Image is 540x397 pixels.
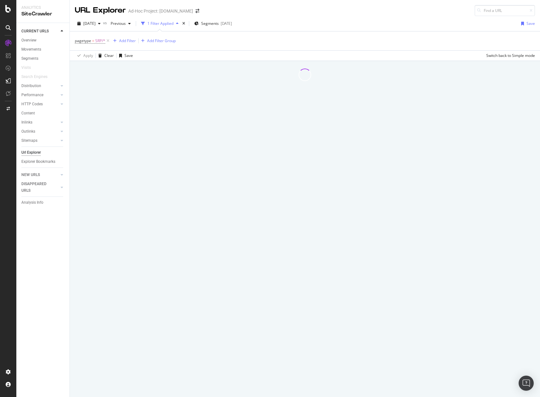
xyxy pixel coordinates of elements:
[111,37,136,45] button: Add Filter
[21,101,43,108] div: HTTP Codes
[108,19,133,29] button: Previous
[21,137,59,144] a: Sitemaps
[475,5,535,16] input: Find a URL
[119,38,136,43] div: Add Filter
[21,149,41,156] div: Url Explorer
[21,149,65,156] a: Url Explorer
[21,137,37,144] div: Sitemaps
[104,53,114,58] div: Clear
[21,83,59,89] a: Distribution
[21,128,35,135] div: Outlinks
[519,376,534,391] div: Open Intercom Messenger
[75,5,126,16] div: URL Explorer
[21,158,55,165] div: Explorer Bookmarks
[21,28,49,35] div: CURRENT URLS
[21,55,38,62] div: Segments
[21,110,65,117] a: Content
[221,21,232,26] div: [DATE]
[21,5,64,10] div: Analytics
[21,83,41,89] div: Distribution
[21,64,37,71] a: Visits
[21,37,36,44] div: Overview
[83,53,93,58] div: Apply
[83,21,96,26] span: 2025 Aug. 22nd
[21,101,59,108] a: HTTP Codes
[21,92,59,98] a: Performance
[21,172,59,178] a: NEW URLS
[117,51,133,61] button: Save
[21,110,35,117] div: Content
[21,74,54,80] a: Search Engines
[486,53,535,58] div: Switch back to Simple mode
[21,46,41,53] div: Movements
[21,55,65,62] a: Segments
[92,38,94,43] span: =
[147,21,174,26] div: 1 Filter Applied
[201,21,219,26] span: Segments
[526,21,535,26] div: Save
[196,9,199,13] div: arrow-right-arrow-left
[21,74,47,80] div: Search Engines
[75,51,93,61] button: Apply
[484,51,535,61] button: Switch back to Simple mode
[181,20,186,27] div: times
[95,36,105,45] span: SRP/*
[21,119,59,126] a: Inlinks
[103,20,108,25] span: vs
[21,158,65,165] a: Explorer Bookmarks
[21,181,59,194] a: DISAPPEARED URLS
[21,119,32,126] div: Inlinks
[75,38,91,43] span: pagetype
[21,28,59,35] a: CURRENT URLS
[147,38,176,43] div: Add Filter Group
[21,181,53,194] div: DISAPPEARED URLS
[128,8,193,14] div: Ad-Hoc Project: [DOMAIN_NAME]
[124,53,133,58] div: Save
[21,92,43,98] div: Performance
[139,19,181,29] button: 1 Filter Applied
[108,21,126,26] span: Previous
[519,19,535,29] button: Save
[21,199,43,206] div: Analysis Info
[21,64,31,71] div: Visits
[21,10,64,18] div: SiteCrawler
[21,199,65,206] a: Analysis Info
[75,19,103,29] button: [DATE]
[192,19,234,29] button: Segments[DATE]
[21,46,65,53] a: Movements
[21,37,65,44] a: Overview
[96,51,114,61] button: Clear
[139,37,176,45] button: Add Filter Group
[21,172,40,178] div: NEW URLS
[21,128,59,135] a: Outlinks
